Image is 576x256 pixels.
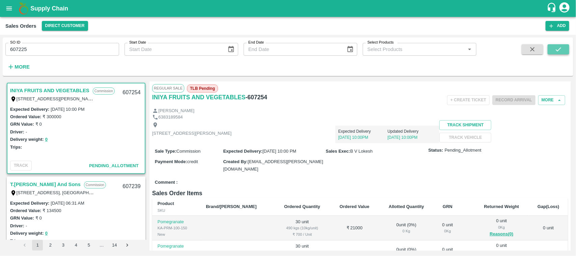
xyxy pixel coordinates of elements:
button: Choose date [344,43,357,56]
a: Supply Chain [30,4,547,13]
label: ₹ 300000 [43,114,61,119]
label: Expected Delivery : [223,149,262,154]
p: [DATE] 10:00PM [387,134,437,140]
button: Reasons(0) [479,230,524,238]
td: 0 unit [529,216,568,240]
button: Add [546,21,569,31]
div: New [158,231,195,237]
p: Commission [93,87,115,95]
div: 500 kgs (10kg/unit) [279,250,325,256]
span: Regular Sale [152,84,184,92]
p: Pomegranate [158,219,195,225]
span: Pending_Allotment [89,163,139,168]
div: account of current user [558,1,571,16]
div: 0 Kg [479,249,524,255]
h6: Sales Order Items [152,188,568,198]
p: Commission [84,181,106,188]
p: Expected Delivery [338,128,387,134]
p: Updated Delivery [387,128,437,134]
input: End Date [244,43,341,56]
button: page 1 [32,240,43,251]
div: Sales Orders [5,22,36,30]
p: [STREET_ADDRESS][PERSON_NAME] [152,130,232,137]
div: KA-PRM-100-150 [158,225,195,231]
button: Track Shipment [439,120,491,130]
label: Sale Type : [155,149,176,154]
span: Commission [176,149,201,154]
span: [DATE] 10:00 PM [263,149,296,154]
label: Comment : [155,179,178,186]
button: Select DC [42,21,88,31]
b: GRN [443,204,452,209]
label: SO ID [10,40,20,45]
label: Sales Exec : [326,149,350,154]
b: Brand/[PERSON_NAME] [206,204,256,209]
p: [PERSON_NAME] [158,108,194,114]
label: Delivery weight: [10,231,44,236]
div: SKU [158,207,195,213]
button: Go to page 3 [58,240,68,251]
a: INIYA FRUITS AND VEGETABLES [152,93,246,102]
label: Expected Delivery : [10,107,49,112]
span: Pending_Allotment [445,147,482,154]
button: Go to next page [122,240,133,251]
div: ₹ 700 / Unit [279,231,325,237]
button: Go to page 5 [83,240,94,251]
label: Trips: [10,145,22,150]
label: End Date [248,40,264,45]
span: Please dispatch the trip before ending [492,97,536,102]
button: Go to page 14 [109,240,120,251]
b: Supply Chain [30,5,68,12]
button: 0 [45,136,48,144]
a: INIYA FRUITS AND VEGETABLES [10,86,89,95]
a: T.[PERSON_NAME] And Sons [10,180,81,189]
button: open drawer [1,1,17,16]
label: Start Date [129,40,146,45]
div: 0 Kg [479,224,524,230]
div: … [96,242,107,249]
td: ₹ 21000 [330,216,379,240]
label: Trips: [10,238,22,244]
div: 0 unit [479,218,524,238]
label: Expected Delivery : [10,201,49,206]
label: Driver: [10,223,24,228]
button: Go to page 2 [45,240,56,251]
label: ₹ 134500 [43,208,61,213]
img: logo [17,2,30,15]
div: 0 Kg [384,228,429,234]
div: KA-PRM-150-180 [158,250,195,256]
label: Delivery weight: [10,137,44,142]
div: 490 kgs (10kg/unit) [279,225,325,231]
span: credit [187,159,198,164]
div: customer-support [547,2,558,15]
button: Open [465,45,474,54]
label: Status: [429,147,443,154]
label: GRN Value: [10,122,34,127]
label: Ordered Value: [10,114,41,119]
label: GRN Value: [10,215,34,221]
label: Select Products [367,40,394,45]
div: 0 unit ( 0 %) [384,222,429,234]
span: [EMAIL_ADDRESS][PERSON_NAME][DOMAIN_NAME] [223,159,323,172]
b: Allotted Quantity [389,204,424,209]
label: - [26,129,27,134]
button: Choose date [225,43,238,56]
div: 607254 [118,85,144,101]
b: Ordered Value [339,204,369,209]
label: [DATE] 10:00 PM [51,107,84,112]
b: Product [158,201,174,206]
input: Select Products [365,45,463,54]
div: 0 unit [439,222,456,234]
p: [DATE] 10:00PM [338,134,387,140]
strong: More [15,64,30,70]
p: Pomegranate [158,243,195,250]
b: Gap(Loss) [538,204,559,209]
label: ₹ 0 [35,122,42,127]
button: More [538,95,565,105]
label: Created By : [223,159,248,164]
button: More [5,61,31,73]
label: ₹ 0 [35,215,42,221]
h6: - 607254 [246,93,267,102]
button: 0 [45,230,48,237]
